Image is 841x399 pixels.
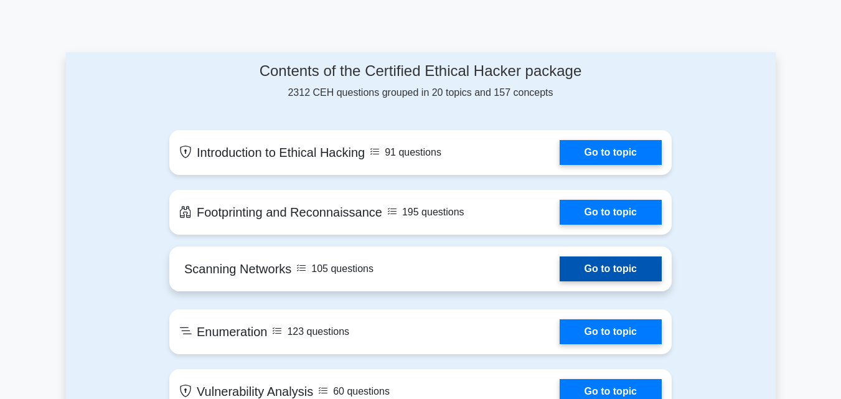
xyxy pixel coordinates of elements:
[560,200,662,225] a: Go to topic
[560,319,662,344] a: Go to topic
[169,62,672,80] h4: Contents of the Certified Ethical Hacker package
[560,256,662,281] a: Go to topic
[560,140,662,165] a: Go to topic
[169,62,672,100] div: 2312 CEH questions grouped in 20 topics and 157 concepts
